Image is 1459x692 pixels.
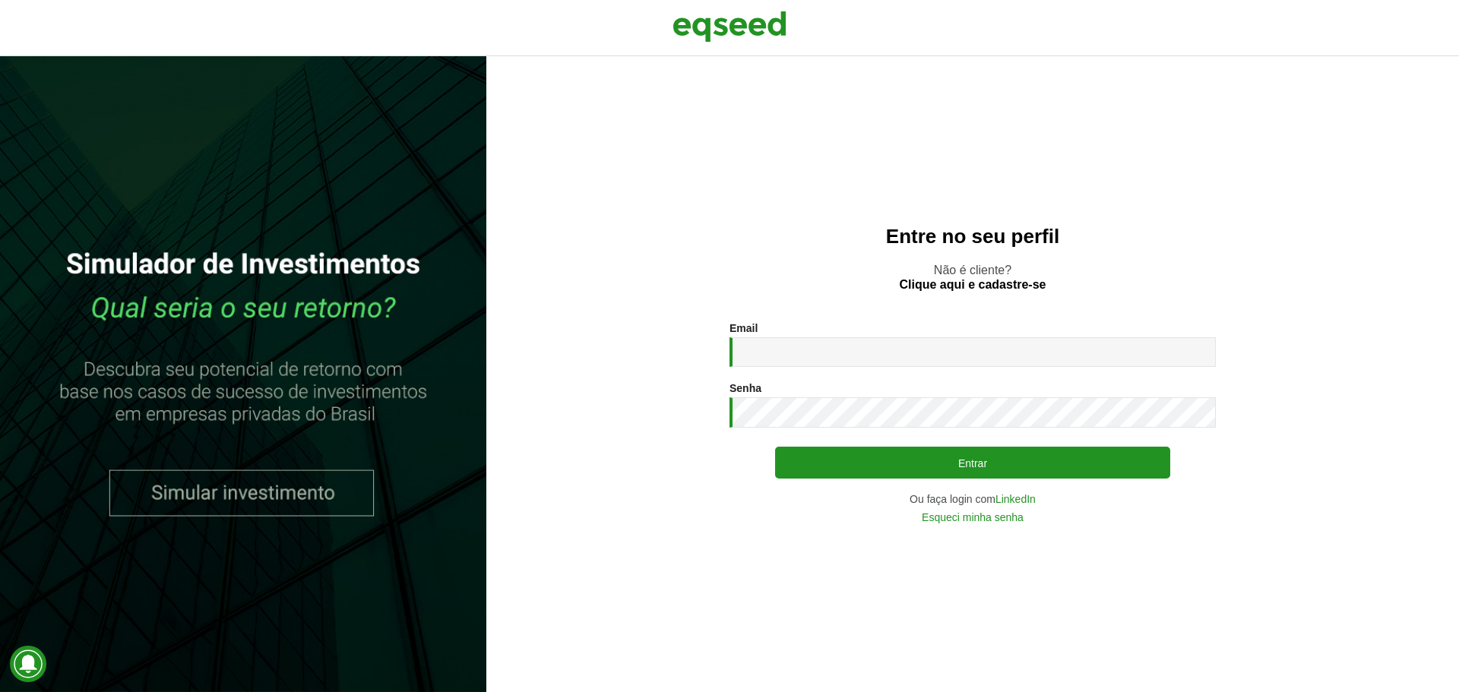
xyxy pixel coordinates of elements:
img: EqSeed Logo [673,8,786,46]
p: Não é cliente? [517,263,1429,292]
button: Entrar [775,447,1170,479]
a: LinkedIn [995,494,1036,504]
label: Senha [729,383,761,393]
label: Email [729,323,758,333]
div: Ou faça login com [729,494,1216,504]
a: Esqueci minha senha [922,512,1024,523]
a: Clique aqui e cadastre-se [900,279,1046,291]
h2: Entre no seu perfil [517,226,1429,248]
